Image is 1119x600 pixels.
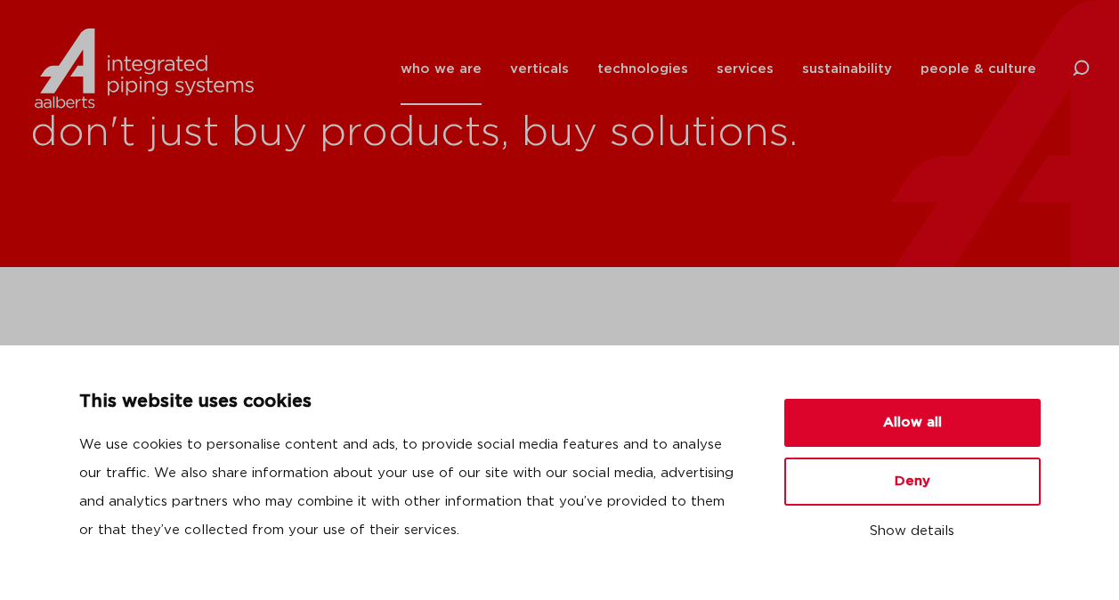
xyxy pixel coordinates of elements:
nav: Menu [401,33,1036,105]
a: technologies [597,33,688,105]
button: Allow all [784,399,1041,447]
a: verticals [510,33,569,105]
a: sustainability [802,33,892,105]
a: people & culture [920,33,1036,105]
p: This website uses cookies [79,388,742,417]
a: who we are [401,33,482,105]
a: services [717,33,774,105]
button: Deny [784,458,1041,506]
button: Show details [784,516,1041,547]
h2: we are [PERSON_NAME] integrated piping systems [39,343,1081,385]
p: We use cookies to personalise content and ads, to provide social media features and to analyse ou... [79,431,742,545]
